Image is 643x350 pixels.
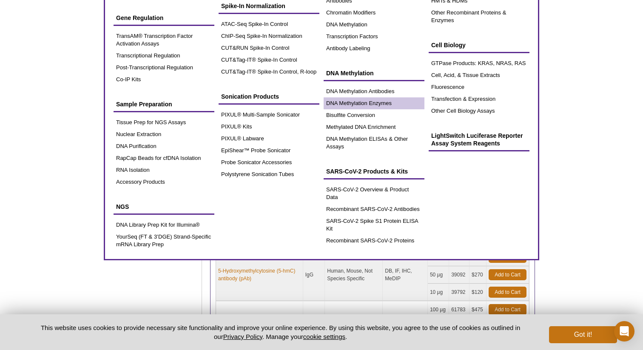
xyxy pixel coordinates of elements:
[324,215,424,235] a: SARS-CoV-2 Spike S1 Protein ELISA Kit
[114,199,214,215] a: NGS
[116,14,163,21] span: Gene Regulation
[429,105,529,117] a: Other Cell Biology Assays
[219,30,319,42] a: ChIP-Seq Spike-In Normalization
[219,145,319,157] a: EpiShear™ Probe Sonicator
[431,132,523,147] span: LightSwitch Luciferase Reporter Assay System Reagents
[114,10,214,26] a: Gene Regulation
[449,284,469,301] td: 39792
[429,93,529,105] a: Transfection & Expression
[489,269,526,280] a: Add to Cart
[26,323,535,341] p: This website uses cookies to provide necessary site functionality and improve your online experie...
[614,321,634,341] div: Open Intercom Messenger
[324,43,424,54] a: Antibody Labeling
[116,101,172,108] span: Sample Preparation
[114,176,214,188] a: Accessory Products
[469,301,487,319] td: $475
[114,74,214,85] a: Co-IP Kits
[429,7,529,26] a: Other Recombinant Proteins & Enzymes
[114,164,214,176] a: RNA Isolation
[218,267,301,282] a: 5-Hydroxymethylcytosine (5-hmC) antibody (pAb)
[324,65,424,81] a: DNA Methylation
[429,69,529,81] a: Cell, Acid, & Tissue Extracts
[324,31,424,43] a: Transcription Factors
[489,287,526,298] a: Add to Cart
[428,284,449,301] td: 10 µg
[114,96,214,112] a: Sample Preparation
[219,42,319,54] a: CUT&RUN Spike-In Control
[219,88,319,105] a: Sonication Products
[114,140,214,152] a: DNA Purification
[114,30,214,50] a: TransAM® Transcription Factor Activation Assays
[114,117,214,128] a: Tissue Prep for NGS Assays
[114,231,214,250] a: YourSeq (FT & 3’DGE) Strand-Specific mRNA Library Prep
[429,128,529,151] a: LightSwitch Luciferase Reporter Assay System Reagents
[219,168,319,180] a: Polystyrene Sonication Tubes
[219,157,319,168] a: Probe Sonicator Accessories
[303,249,325,301] td: IgG
[114,128,214,140] a: Nuclear Extraction
[116,203,129,210] span: NGS
[219,109,319,121] a: PIXUL® Multi-Sample Sonicator
[324,163,424,179] a: SARS-CoV-2 Products & Kits
[325,249,383,301] td: Human, Mouse, Not Species Specific
[449,301,469,319] td: 61783
[431,42,466,48] span: Cell Biology
[223,333,262,340] a: Privacy Policy
[114,50,214,62] a: Transcriptional Regulation
[429,57,529,69] a: GTPase Products: KRAS, NRAS, RAS
[549,326,617,343] button: Got it!
[324,121,424,133] a: Methylated DNA Enrichment
[221,93,279,100] span: Sonication Products
[324,184,424,203] a: SARS-CoV-2 Overview & Product Data
[449,266,469,284] td: 39092
[428,266,449,284] td: 50 µg
[219,121,319,133] a: PIXUL® Kits
[324,203,424,215] a: Recombinant SARS-CoV-2 Antibodies
[219,54,319,66] a: CUT&Tag-IT® Spike-In Control
[326,70,373,77] span: DNA Methylation
[219,18,319,30] a: ATAC-Seq Spike-In Control
[303,301,325,336] td: IgG1
[324,19,424,31] a: DNA Methylation
[469,266,487,284] td: $270
[324,133,424,153] a: DNA Methylation ELISAs & Other Assays
[219,66,319,78] a: CUT&Tag-IT® Spike-In Control, R-loop
[429,81,529,93] a: Fluorescence
[221,3,285,9] span: Spike-In Normalization
[324,109,424,121] a: Bisulfite Conversion
[324,7,424,19] a: Chromatin Modifiers
[429,37,529,53] a: Cell Biology
[469,284,487,301] td: $120
[219,133,319,145] a: PIXUL® Labware
[303,333,345,340] button: cookie settings
[489,304,526,315] a: Add to Cart
[324,85,424,97] a: DNA Methylation Antibodies
[428,301,449,319] td: 100 µg
[114,62,214,74] a: Post-Transcriptional Regulation
[383,249,428,301] td: DB, IF, IHC, MeDIP
[325,301,383,336] td: Not Species Specific
[324,235,424,247] a: Recombinant SARS-CoV-2 Proteins
[383,301,428,336] td: DB
[326,168,408,175] span: SARS-CoV-2 Products & Kits
[114,152,214,164] a: RapCap Beads for cfDNA Isolation
[324,97,424,109] a: DNA Methylation Enzymes
[114,219,214,231] a: DNA Library Prep Kit for Illumina®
